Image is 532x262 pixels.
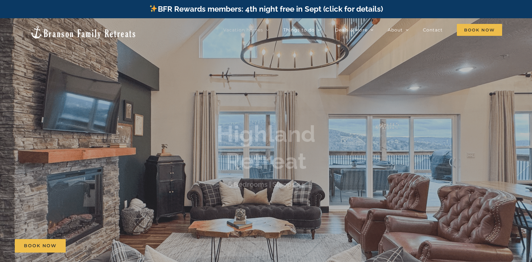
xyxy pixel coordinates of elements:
[223,28,263,32] span: Vacation homes
[228,180,304,188] h3: 6 Bedrooms | Sleeps 24
[15,239,66,253] a: Book Now
[149,4,383,14] a: BFR Rewards members: 4th night free in Sept (click for details)
[423,24,443,36] a: Contact
[30,25,136,39] img: Branson Family Retreats Logo
[223,24,502,36] nav: Main Menu
[223,24,269,36] a: Vacation homes
[150,5,157,12] img: ✨
[217,120,315,174] b: Highland Retreat
[335,24,374,36] a: Deals & More
[457,24,502,36] span: Book Now
[283,28,315,32] span: Things to do
[388,24,409,36] a: About
[388,28,403,32] span: About
[335,28,368,32] span: Deals & More
[283,24,321,36] a: Things to do
[423,28,443,32] span: Contact
[24,243,57,248] span: Book Now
